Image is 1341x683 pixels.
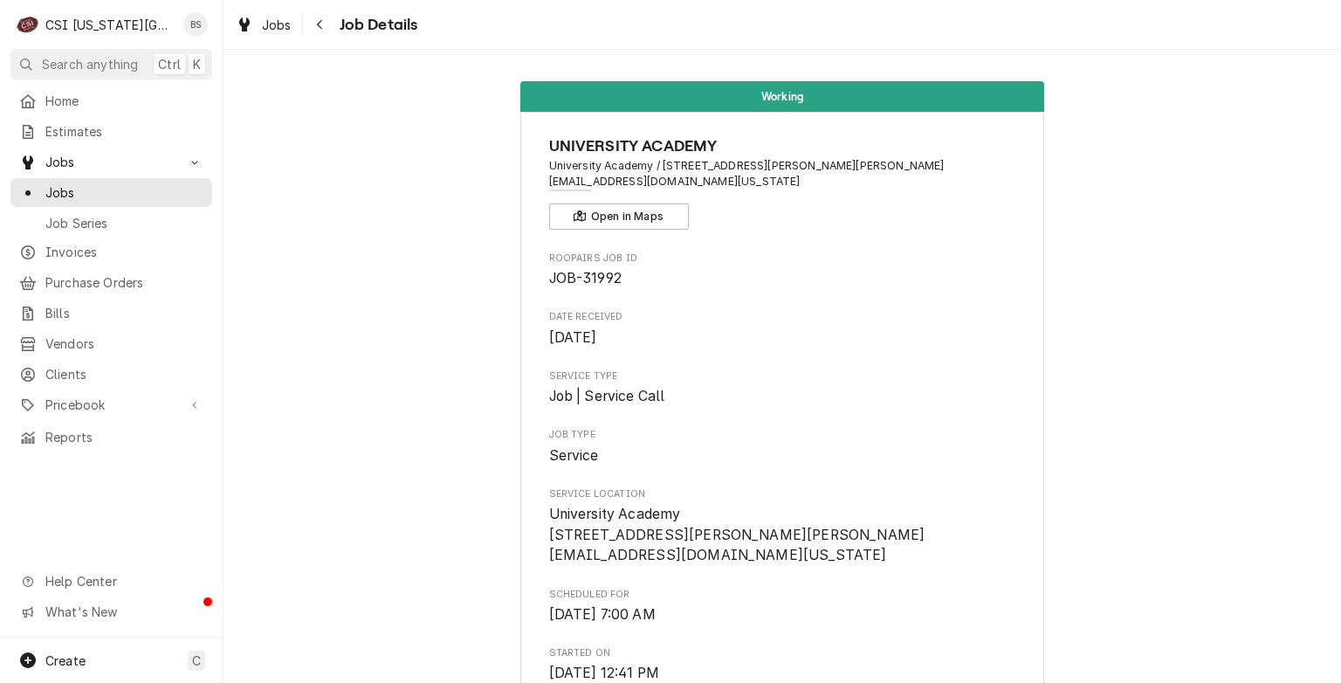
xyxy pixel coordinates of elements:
[10,238,212,266] a: Invoices
[10,423,212,452] a: Reports
[549,487,1016,566] div: Service Location
[10,567,212,596] a: Go to Help Center
[549,329,597,346] span: [DATE]
[10,597,212,626] a: Go to What's New
[549,369,1016,407] div: Service Type
[549,606,656,623] span: [DATE] 7:00 AM
[45,304,203,322] span: Bills
[549,268,1016,289] span: Roopairs Job ID
[10,299,212,328] a: Bills
[10,360,212,389] a: Clients
[45,603,202,621] span: What's New
[10,329,212,358] a: Vendors
[10,390,212,419] a: Go to Pricebook
[549,386,1016,407] span: Service Type
[10,178,212,207] a: Jobs
[45,335,203,353] span: Vendors
[45,214,203,232] span: Job Series
[192,652,201,670] span: C
[306,10,334,38] button: Navigate back
[549,428,1016,442] span: Job Type
[549,646,1016,660] span: Started On
[262,16,292,34] span: Jobs
[549,487,1016,501] span: Service Location
[549,388,665,404] span: Job | Service Call
[334,13,418,37] span: Job Details
[549,135,1016,158] span: Name
[45,653,86,668] span: Create
[549,588,1016,602] span: Scheduled For
[549,504,1016,566] span: Service Location
[45,16,174,34] div: CSI [US_STATE][GEOGRAPHIC_DATA]
[549,506,925,563] span: University Academy [STREET_ADDRESS][PERSON_NAME][PERSON_NAME][EMAIL_ADDRESS][DOMAIN_NAME][US_STATE]
[45,273,203,292] span: Purchase Orders
[520,81,1044,112] div: Status
[45,92,203,110] span: Home
[549,428,1016,466] div: Job Type
[549,135,1016,230] div: Client Information
[229,10,299,39] a: Jobs
[10,86,212,115] a: Home
[10,209,212,238] a: Job Series
[549,310,1016,348] div: Date Received
[45,122,203,141] span: Estimates
[549,158,1016,190] span: Address
[45,153,177,171] span: Jobs
[10,268,212,297] a: Purchase Orders
[45,243,203,261] span: Invoices
[549,252,1016,289] div: Roopairs Job ID
[45,572,202,590] span: Help Center
[45,183,203,202] span: Jobs
[183,12,208,37] div: Brent Seaba's Avatar
[42,55,138,73] span: Search anything
[549,252,1016,266] span: Roopairs Job ID
[549,270,622,286] span: JOB-31992
[10,148,212,176] a: Go to Jobs
[193,55,201,73] span: K
[45,396,177,414] span: Pricebook
[158,55,181,73] span: Ctrl
[549,665,659,681] span: [DATE] 12:41 PM
[45,365,203,383] span: Clients
[549,369,1016,383] span: Service Type
[549,604,1016,625] span: Scheduled For
[10,117,212,146] a: Estimates
[549,447,599,464] span: Service
[16,12,40,37] div: CSI Kansas City's Avatar
[183,12,208,37] div: BS
[761,91,803,102] span: Working
[549,310,1016,324] span: Date Received
[16,12,40,37] div: C
[10,49,212,79] button: Search anythingCtrlK
[549,328,1016,348] span: Date Received
[45,428,203,446] span: Reports
[549,445,1016,466] span: Job Type
[549,204,689,230] button: Open in Maps
[549,588,1016,625] div: Scheduled For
